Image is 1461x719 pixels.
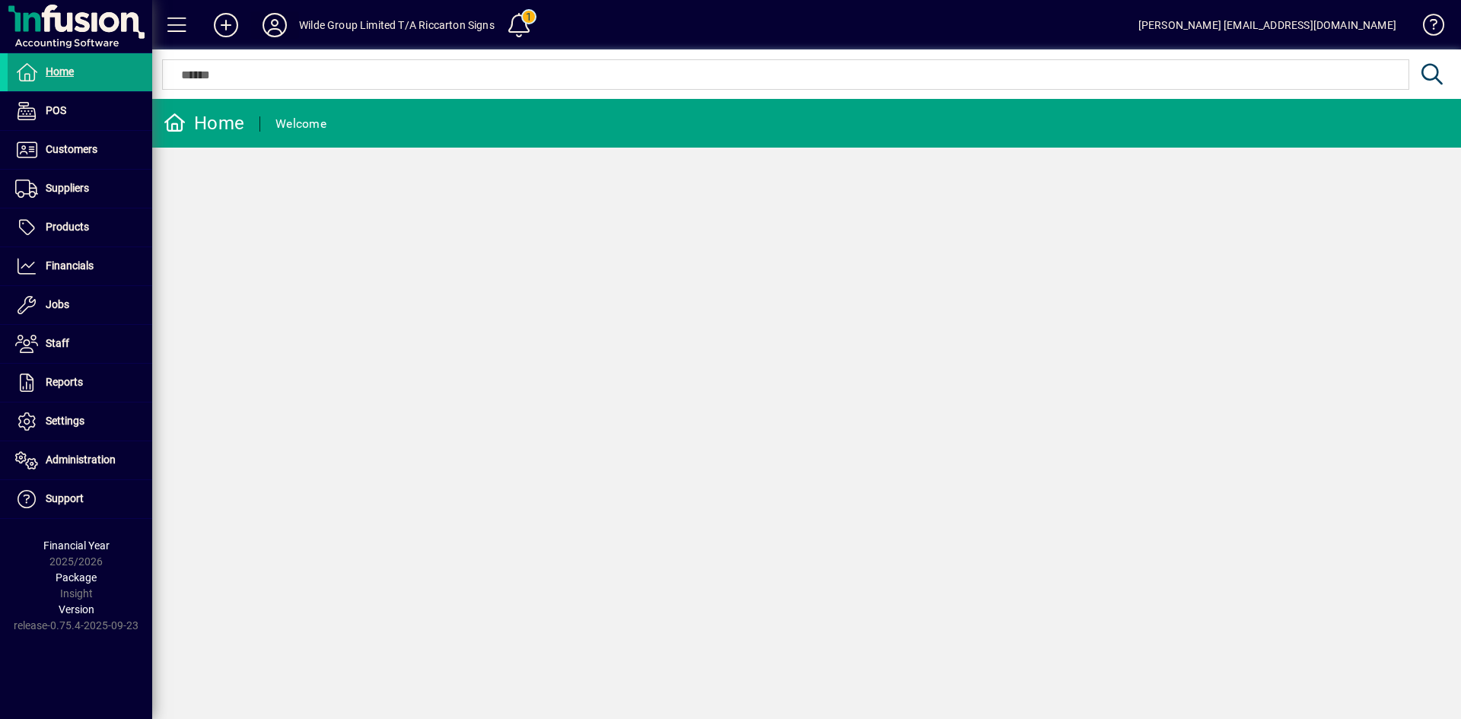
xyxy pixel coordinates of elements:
span: Jobs [46,298,69,310]
div: Wilde Group Limited T/A Riccarton Signs [299,13,495,37]
span: Suppliers [46,182,89,194]
span: Settings [46,415,84,427]
a: Support [8,480,152,518]
div: Welcome [275,112,326,136]
a: Products [8,208,152,247]
a: Jobs [8,286,152,324]
span: Administration [46,453,116,466]
a: Settings [8,402,152,441]
div: Home [164,111,244,135]
a: Reports [8,364,152,402]
a: Customers [8,131,152,169]
span: Staff [46,337,69,349]
span: Financials [46,259,94,272]
a: Financials [8,247,152,285]
a: Staff [8,325,152,363]
span: Products [46,221,89,233]
span: POS [46,104,66,116]
a: Knowledge Base [1412,3,1442,52]
span: Version [59,603,94,616]
button: Add [202,11,250,39]
span: Package [56,571,97,584]
a: POS [8,92,152,130]
div: [PERSON_NAME] [EMAIL_ADDRESS][DOMAIN_NAME] [1138,13,1396,37]
span: Customers [46,143,97,155]
span: Support [46,492,84,504]
a: Suppliers [8,170,152,208]
span: Reports [46,376,83,388]
span: Home [46,65,74,78]
button: Profile [250,11,299,39]
a: Administration [8,441,152,479]
span: Financial Year [43,539,110,552]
